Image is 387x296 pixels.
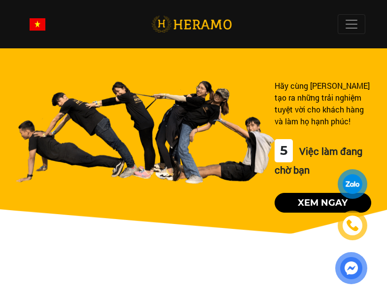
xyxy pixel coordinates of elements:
div: Hãy cùng [PERSON_NAME] tạo ra những trải nghiệm tuyệt vời cho khách hàng và làm họ hạnh phúc! [275,80,371,127]
a: phone-icon [339,212,366,239]
img: vn-flag.png [30,18,45,31]
img: banner [16,80,275,184]
div: 5 [275,139,293,162]
img: phone-icon [347,220,358,231]
button: Xem ngay [275,193,371,213]
span: Việc làm đang chờ bạn [275,145,362,176]
img: logo [151,14,232,35]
